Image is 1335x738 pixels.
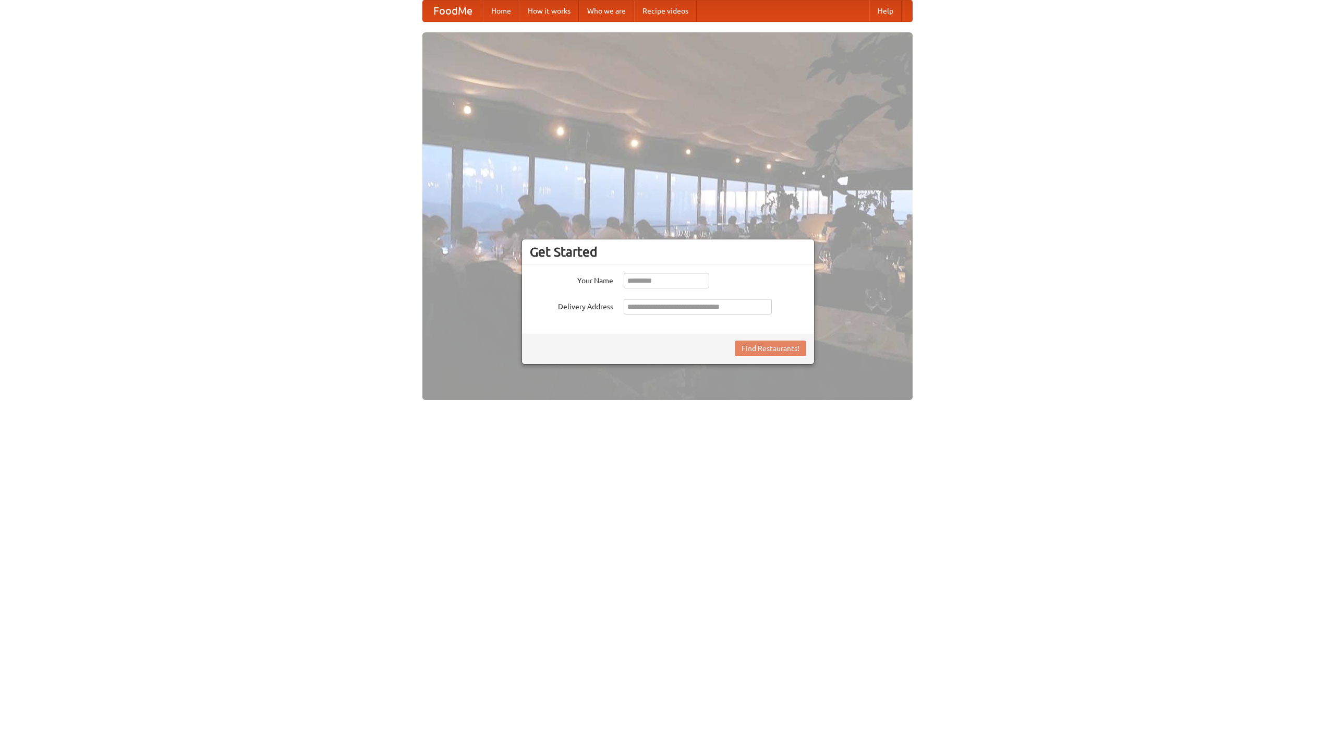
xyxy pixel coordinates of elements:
button: Find Restaurants! [735,341,806,356]
a: Home [483,1,519,21]
label: Your Name [530,273,613,286]
h3: Get Started [530,244,806,260]
a: Recipe videos [634,1,697,21]
label: Delivery Address [530,299,613,312]
a: Help [869,1,902,21]
a: Who we are [579,1,634,21]
a: FoodMe [423,1,483,21]
a: How it works [519,1,579,21]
